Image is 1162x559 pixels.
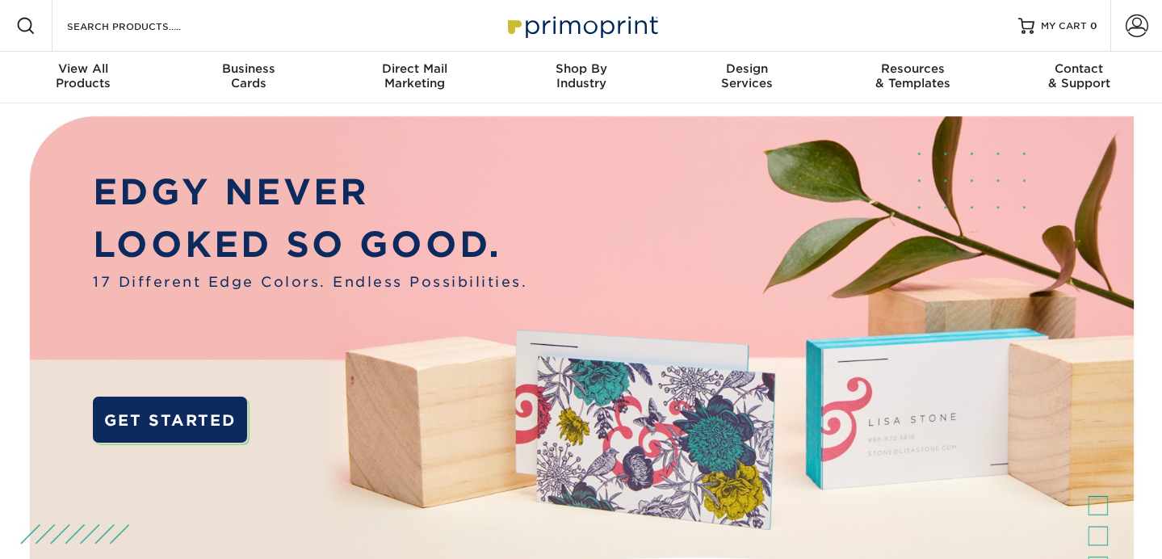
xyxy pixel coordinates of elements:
[498,52,665,103] a: Shop ByIndustry
[996,61,1162,90] div: & Support
[65,16,223,36] input: SEARCH PRODUCTS.....
[93,397,247,443] a: GET STARTED
[830,61,996,76] span: Resources
[498,61,665,76] span: Shop By
[830,52,996,103] a: Resources& Templates
[996,61,1162,76] span: Contact
[501,8,662,43] img: Primoprint
[1090,20,1097,32] span: 0
[93,166,527,219] p: EDGY NEVER
[332,61,498,76] span: Direct Mail
[498,61,665,90] div: Industry
[664,52,830,103] a: DesignServices
[664,61,830,76] span: Design
[93,271,527,292] span: 17 Different Edge Colors. Endless Possibilities.
[332,61,498,90] div: Marketing
[1041,19,1087,33] span: MY CART
[93,219,527,271] p: LOOKED SO GOOD.
[166,52,333,103] a: BusinessCards
[664,61,830,90] div: Services
[332,52,498,103] a: Direct MailMarketing
[166,61,333,76] span: Business
[830,61,996,90] div: & Templates
[996,52,1162,103] a: Contact& Support
[166,61,333,90] div: Cards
